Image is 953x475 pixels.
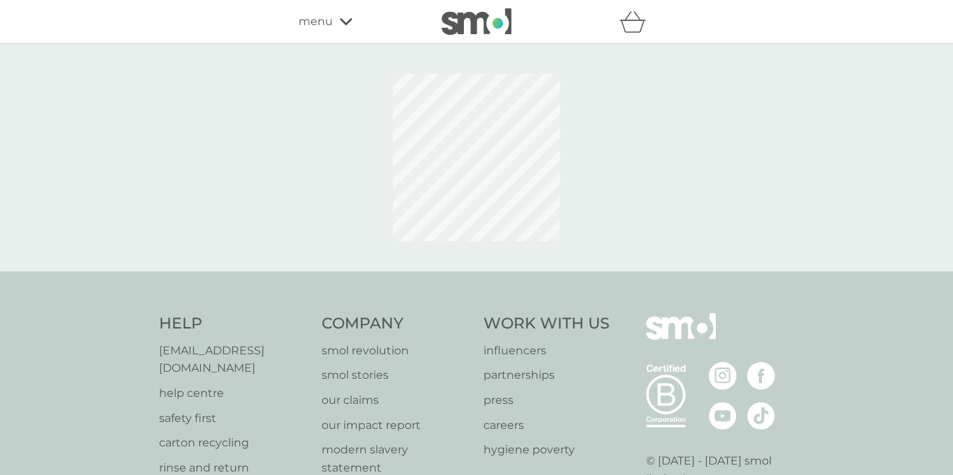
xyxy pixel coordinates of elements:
a: hygiene poverty [483,441,610,459]
img: visit the smol Instagram page [709,362,737,390]
a: press [483,391,610,409]
a: influencers [483,342,610,360]
img: smol [442,8,511,35]
img: visit the smol Tiktok page [747,402,775,430]
img: visit the smol Youtube page [709,402,737,430]
a: carton recycling [159,434,308,452]
span: menu [299,13,333,31]
a: safety first [159,409,308,428]
a: partnerships [483,366,610,384]
a: careers [483,416,610,435]
div: basket [620,8,654,36]
a: smol revolution [322,342,470,360]
h4: Work With Us [483,313,610,335]
a: [EMAIL_ADDRESS][DOMAIN_NAME] [159,342,308,377]
a: our claims [322,391,470,409]
h4: Company [322,313,470,335]
img: visit the smol Facebook page [747,362,775,390]
h4: Help [159,313,308,335]
img: smol [646,313,716,361]
a: help centre [159,384,308,402]
a: our impact report [322,416,470,435]
a: smol stories [322,366,470,384]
